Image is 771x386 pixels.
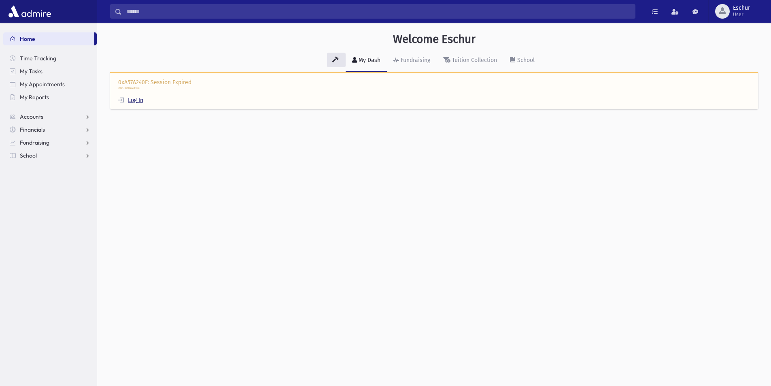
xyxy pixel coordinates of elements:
[3,78,97,91] a: My Appointments
[387,49,437,72] a: Fundraising
[20,139,49,146] span: Fundraising
[122,4,635,19] input: Search
[20,126,45,133] span: Financials
[20,35,35,43] span: Home
[3,123,97,136] a: Financials
[346,49,387,72] a: My Dash
[503,49,541,72] a: School
[450,57,497,64] div: Tuition Collection
[20,81,65,88] span: My Appointments
[3,110,97,123] a: Accounts
[20,94,49,101] span: My Reports
[733,5,750,11] span: Eschur
[20,68,42,75] span: My Tasks
[20,55,56,62] span: Time Tracking
[733,11,750,18] span: User
[118,87,750,90] p: /WGT/WgtDisplayIndex
[437,49,503,72] a: Tuition Collection
[357,57,380,64] div: My Dash
[6,3,53,19] img: AdmirePro
[3,32,94,45] a: Home
[3,136,97,149] a: Fundraising
[118,97,143,104] a: Log In
[399,57,430,64] div: Fundraising
[3,52,97,65] a: Time Tracking
[3,149,97,162] a: School
[3,65,97,78] a: My Tasks
[110,72,758,110] div: 0xA57A240E: Session Expired
[516,57,535,64] div: School
[20,113,43,120] span: Accounts
[20,152,37,159] span: School
[3,91,97,104] a: My Reports
[393,32,476,46] h3: Welcome Eschur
